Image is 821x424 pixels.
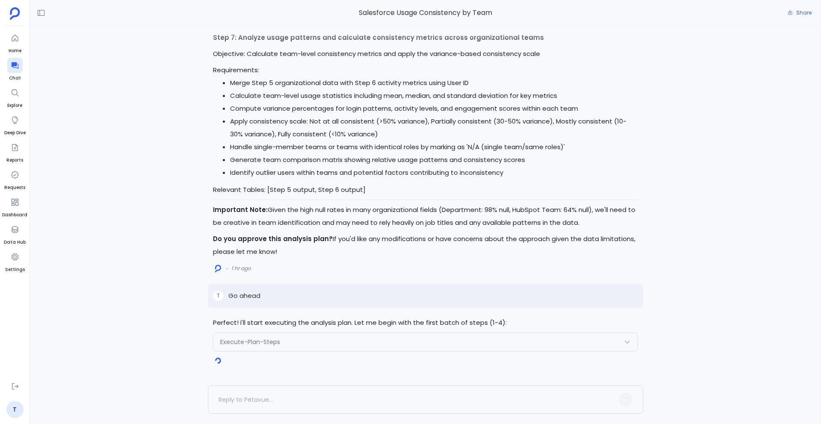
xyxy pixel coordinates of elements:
[7,30,23,54] a: Home
[7,58,23,82] a: Chat
[231,265,251,272] span: 1 hr ago
[213,183,638,196] p: Relevant Tables: [Step 5 output, Step 6 output]
[213,234,333,243] strong: Do you approve this analysis plan?
[7,75,23,82] span: Chat
[230,102,638,115] li: Compute variance percentages for login patterns, activity levels, and engagement scores within ea...
[4,112,26,136] a: Deep Dive
[783,7,817,19] button: Share
[213,233,638,258] p: If you'd like any modifications or have concerns about the approach given the data limitations, p...
[796,9,812,16] span: Share
[4,222,26,246] a: Data Hub
[5,249,25,273] a: Settings
[5,266,25,273] span: Settings
[213,205,268,214] strong: Important Note:
[213,203,638,229] p: Given the high null rates in many organizational fields (Department: 98% null, HubSpot Team: 64% ...
[230,77,638,89] li: Merge Step 5 organizational data with Step 6 activity metrics using User ID
[230,89,638,102] li: Calculate team-level usage statistics including mean, median, and standard deviation for key metrics
[7,85,23,109] a: Explore
[4,167,25,191] a: Requests
[7,102,23,109] span: Explore
[10,7,20,20] img: petavue logo
[228,291,260,301] p: Go ahead
[230,141,638,153] li: Handle single-member teams or teams with identical roles by marking as 'N/A (single team/same rol...
[230,115,638,141] li: Apply consistency scale: Not at all consistent (>50% variance), Partially consistent (30-50% vari...
[7,47,23,54] span: Home
[213,47,638,60] p: Objective: Calculate team-level consistency metrics and apply the variance-based consistency scale
[6,157,23,164] span: Reports
[230,153,638,166] li: Generate team comparison matrix showing relative usage patterns and consistency scores
[213,316,638,329] p: Perfect! I'll start executing the analysis plan. Let me begin with the first batch of steps (1-4):
[4,184,25,191] span: Requests
[217,292,220,299] span: T
[215,265,221,273] img: logo
[220,338,280,346] span: Execute-Plan-Steps
[6,401,24,418] a: T
[2,212,27,218] span: Dashboard
[4,239,26,246] span: Data Hub
[2,194,27,218] a: Dashboard
[4,130,26,136] span: Deep Dive
[208,7,643,18] span: Salesforce Usage Consistency by Team
[213,64,638,77] p: Requirements:
[230,166,638,179] li: Identify outlier users within teams and potential factors contributing to inconsistency
[6,140,23,164] a: Reports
